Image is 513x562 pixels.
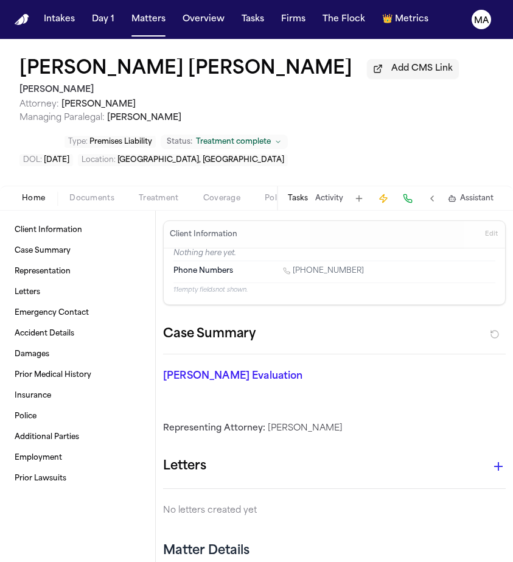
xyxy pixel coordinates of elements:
[127,9,170,30] button: Matters
[163,369,506,384] p: [PERSON_NAME] Evaluation
[382,13,393,26] span: crown
[15,308,89,318] span: Emergency Contact
[69,194,114,203] span: Documents
[117,156,284,164] span: [GEOGRAPHIC_DATA], [GEOGRAPHIC_DATA]
[15,432,79,442] span: Additional Parties
[89,138,152,146] span: Premises Liability
[10,283,145,302] a: Letters
[68,138,88,146] span: Type :
[167,137,192,147] span: Status:
[15,391,51,401] span: Insurance
[19,154,73,166] button: Edit DOL: 2024-10-26
[10,365,145,385] a: Prior Medical History
[283,266,364,276] a: Call 1 (817) 907-9272
[377,9,433,30] button: crownMetrics
[44,156,69,164] span: [DATE]
[173,248,495,261] p: Nothing here yet.
[15,474,66,483] span: Prior Lawsuits
[318,9,370,30] button: The Flock
[15,246,71,256] span: Case Summary
[10,448,145,468] a: Employment
[10,427,145,447] a: Additional Parties
[15,329,74,339] span: Accident Details
[19,113,105,122] span: Managing Paralegal:
[15,267,71,276] span: Representation
[10,262,145,281] a: Representation
[10,241,145,261] a: Case Summary
[65,136,156,148] button: Edit Type: Premises Liability
[163,457,206,476] h1: Letters
[163,325,256,344] h2: Case Summary
[163,504,506,518] p: No letters created yet
[391,63,453,75] span: Add CMS Link
[203,194,240,203] span: Coverage
[448,194,494,203] button: Assistant
[10,407,145,426] a: Police
[19,58,352,80] h1: [PERSON_NAME] [PERSON_NAME]
[395,13,428,26] span: Metrics
[10,469,145,488] a: Prior Lawsuits
[15,349,49,359] span: Damages
[10,303,145,323] a: Emergency Contact
[19,58,352,80] button: Edit matter name
[87,9,119,30] button: Day 1
[22,194,45,203] span: Home
[288,194,308,203] button: Tasks
[485,230,498,239] span: Edit
[23,156,42,164] span: DOL :
[276,9,310,30] button: Firms
[15,412,37,421] span: Police
[19,83,459,97] h2: [PERSON_NAME]
[10,220,145,240] a: Client Information
[19,100,59,109] span: Attorney:
[351,190,368,207] button: Add Task
[15,370,91,380] span: Prior Medical History
[78,154,288,166] button: Edit Location: Dallas, TX
[82,156,116,164] span: Location :
[15,287,40,297] span: Letters
[10,386,145,406] a: Insurance
[173,266,233,276] span: Phone Numbers
[15,14,29,26] img: Finch Logo
[10,324,145,343] a: Accident Details
[167,230,240,239] h3: Client Information
[173,286,495,295] p: 11 empty fields not shown.
[460,194,494,203] span: Assistant
[481,225,501,244] button: Edit
[399,190,416,207] button: Make a Call
[163,423,506,435] div: [PERSON_NAME]
[367,59,459,79] button: Add CMS Link
[39,9,80,30] button: Intakes
[375,190,392,207] button: Create Immediate Task
[61,100,136,109] span: [PERSON_NAME]
[237,9,269,30] button: Tasks
[265,194,288,203] span: Police
[15,14,29,26] a: Home
[163,424,265,433] span: Representing Attorney:
[196,137,271,147] span: Treatment complete
[163,543,250,560] h2: Matter Details
[15,453,62,463] span: Employment
[474,16,489,25] text: MA
[10,345,145,364] a: Damages
[15,225,82,235] span: Client Information
[107,113,181,122] span: [PERSON_NAME]
[315,194,343,203] button: Activity
[161,135,288,149] button: Change status from Treatment complete
[178,9,229,30] button: Overview
[139,194,179,203] span: Treatment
